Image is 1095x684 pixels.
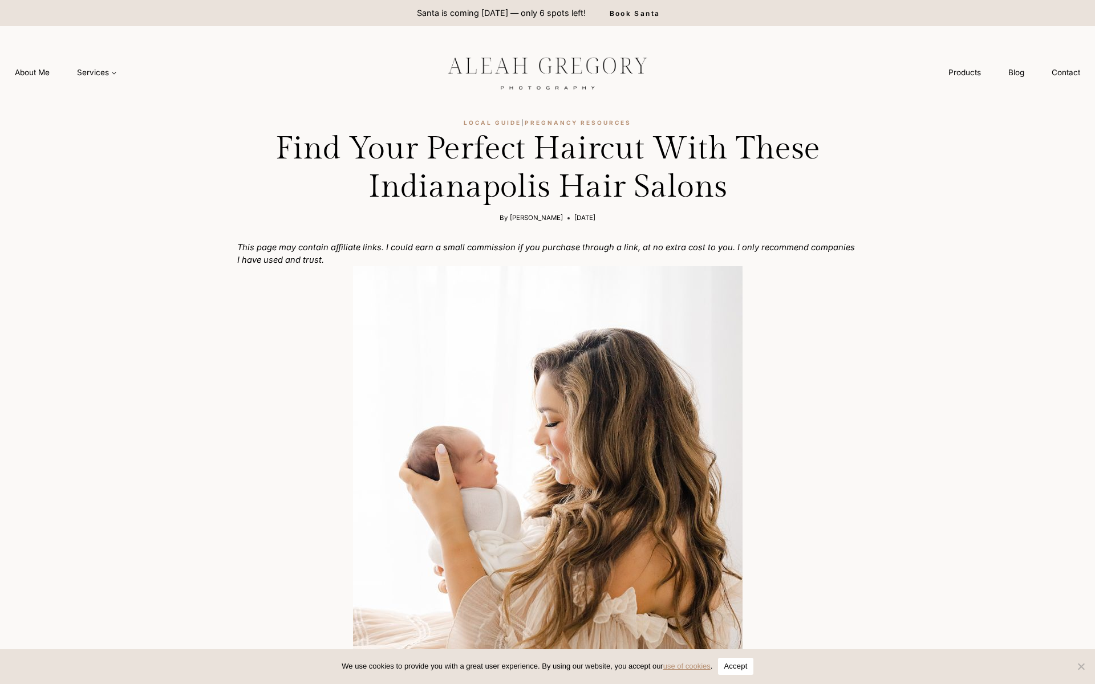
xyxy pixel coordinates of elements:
[500,213,508,223] span: By
[935,62,995,83] a: Products
[574,213,595,223] time: [DATE]
[1075,661,1086,672] span: No
[77,67,117,78] span: Services
[995,62,1038,83] a: Blog
[1038,62,1094,83] a: Contact
[510,214,563,222] a: [PERSON_NAME]
[417,7,586,19] p: Santa is coming [DATE] — only 6 spots left!
[718,658,753,675] button: Accept
[525,119,631,126] a: Pregnancy Resources
[663,662,711,670] a: use of cookies
[464,119,631,126] span: |
[1,62,63,83] a: About Me
[342,661,712,672] span: We use cookies to provide you with a great user experience. By using our website, you accept our .
[237,130,858,206] h1: Find Your Perfect Haircut With These Indianapolis Hair Salons
[237,242,855,265] em: This page may contain affiliate links. I could earn a small commission if you purchase through a ...
[419,48,676,96] img: aleah gregory logo
[1,62,131,83] nav: Primary
[464,119,521,126] a: Local Guide
[935,62,1094,83] nav: Secondary
[63,62,131,83] a: Services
